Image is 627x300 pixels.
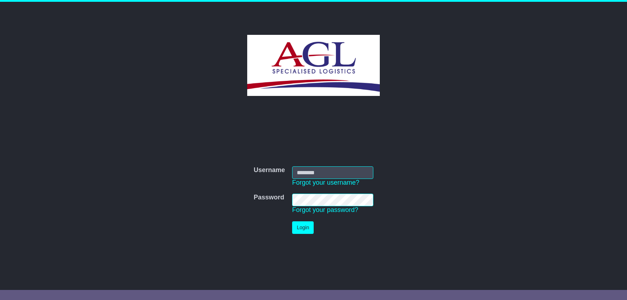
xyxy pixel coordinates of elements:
[292,206,358,213] a: Forgot your password?
[254,194,284,202] label: Password
[292,179,359,186] a: Forgot your username?
[254,166,285,174] label: Username
[292,221,314,234] button: Login
[247,35,380,96] img: AGL SPECIALISED LOGISTICS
